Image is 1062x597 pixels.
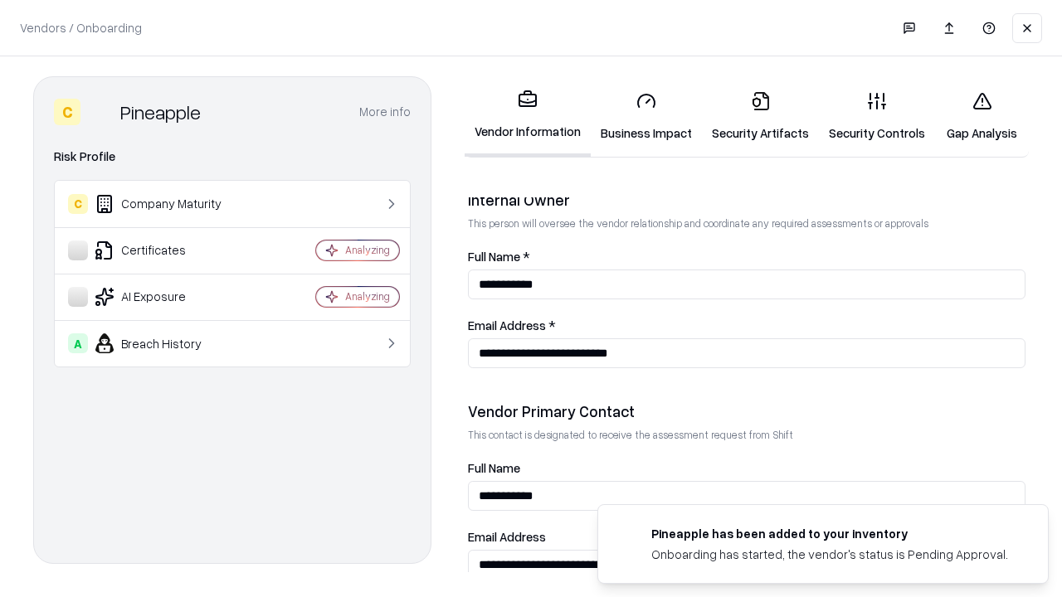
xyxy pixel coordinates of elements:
a: Security Controls [819,78,935,155]
div: Analyzing [345,243,390,257]
div: Risk Profile [54,147,411,167]
div: Onboarding has started, the vendor's status is Pending Approval. [651,546,1008,563]
img: pineappleenergy.com [618,525,638,545]
a: Business Impact [591,78,702,155]
a: Vendor Information [465,76,591,157]
label: Email Address * [468,319,1025,332]
a: Gap Analysis [935,78,1029,155]
div: Pineapple [120,99,201,125]
p: This person will oversee the vendor relationship and coordinate any required assessments or appro... [468,216,1025,231]
div: Internal Owner [468,190,1025,210]
div: Company Maturity [68,194,266,214]
label: Full Name [468,462,1025,474]
p: Vendors / Onboarding [20,19,142,36]
div: C [54,99,80,125]
a: Security Artifacts [702,78,819,155]
div: Analyzing [345,289,390,303]
div: AI Exposure [68,287,266,307]
div: A [68,333,88,353]
img: Pineapple [87,99,114,125]
div: Pineapple has been added to your inventory [651,525,1008,542]
div: Breach History [68,333,266,353]
label: Full Name * [468,250,1025,263]
label: Email Address [468,531,1025,543]
div: Vendor Primary Contact [468,401,1025,421]
button: More info [359,97,411,127]
div: Certificates [68,240,266,260]
p: This contact is designated to receive the assessment request from Shift [468,428,1025,442]
div: C [68,194,88,214]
